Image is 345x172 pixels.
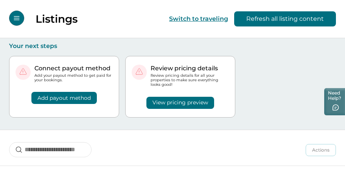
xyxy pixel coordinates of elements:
p: Your next steps [9,42,336,50]
button: Actions [306,144,336,156]
button: Refresh all listing content [234,11,336,26]
button: View pricing preview [146,97,214,109]
p: Add your payout method to get paid for your bookings. [34,73,113,82]
p: Review pricing details [151,65,229,72]
p: Listings [36,12,78,25]
button: Open Menu [9,11,24,26]
button: Add payout method [31,92,97,104]
button: Switch to traveling [169,15,228,22]
p: Connect payout method [34,65,113,72]
p: Review pricing details for all your properties to make sure everything looks good! [151,73,229,87]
